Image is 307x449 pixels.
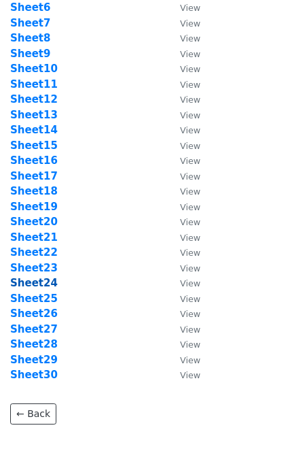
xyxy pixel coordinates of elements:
[10,201,58,213] a: Sheet19
[10,293,58,305] a: Sheet25
[10,185,58,197] a: Sheet18
[166,246,200,259] a: View
[180,339,200,350] small: View
[166,231,200,244] a: View
[10,369,58,381] a: Sheet30
[180,110,200,120] small: View
[10,17,50,29] a: Sheet7
[180,186,200,197] small: View
[10,231,58,244] a: Sheet21
[180,141,200,151] small: View
[166,185,200,197] a: View
[180,33,200,44] small: View
[10,170,58,182] a: Sheet17
[10,139,58,152] a: Sheet15
[166,1,200,14] a: View
[166,262,200,274] a: View
[10,338,58,350] a: Sheet28
[180,3,200,13] small: View
[166,369,200,381] a: View
[180,95,200,105] small: View
[180,217,200,227] small: View
[10,246,58,259] a: Sheet22
[166,78,200,90] a: View
[10,63,58,75] strong: Sheet10
[180,355,200,365] small: View
[10,32,50,44] a: Sheet8
[10,1,50,14] a: Sheet6
[180,248,200,258] small: View
[180,64,200,74] small: View
[166,354,200,366] a: View
[10,78,58,90] a: Sheet11
[166,154,200,167] a: View
[180,233,200,243] small: View
[166,109,200,121] a: View
[180,18,200,29] small: View
[180,370,200,380] small: View
[180,125,200,135] small: View
[166,93,200,105] a: View
[166,338,200,350] a: View
[166,63,200,75] a: View
[10,93,58,105] a: Sheet12
[10,124,58,136] a: Sheet14
[180,49,200,59] small: View
[166,139,200,152] a: View
[166,307,200,320] a: View
[180,278,200,288] small: View
[10,277,58,289] a: Sheet24
[239,384,307,449] iframe: Chat Widget
[180,202,200,212] small: View
[10,262,58,274] a: Sheet23
[10,354,58,366] a: Sheet29
[10,216,58,228] a: Sheet20
[10,154,58,167] a: Sheet16
[166,293,200,305] a: View
[180,309,200,319] small: View
[180,294,200,304] small: View
[180,263,200,273] small: View
[166,323,200,335] a: View
[166,124,200,136] a: View
[166,17,200,29] a: View
[166,277,200,289] a: View
[180,325,200,335] small: View
[166,201,200,213] a: View
[10,323,58,335] a: Sheet27
[180,171,200,182] small: View
[166,32,200,44] a: View
[10,109,58,121] a: Sheet13
[166,48,200,60] a: View
[10,307,58,320] a: Sheet26
[180,80,200,90] small: View
[10,48,50,60] a: Sheet9
[10,403,56,425] a: ← Back
[166,216,200,228] a: View
[166,170,200,182] a: View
